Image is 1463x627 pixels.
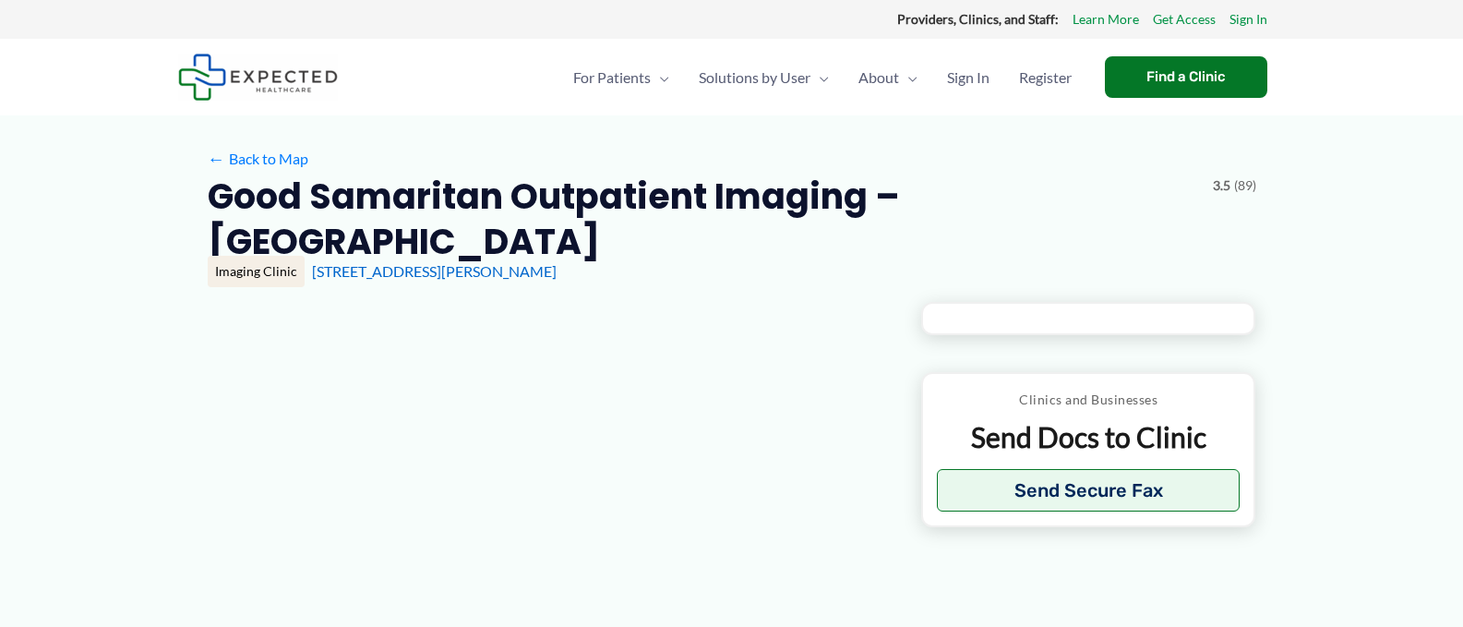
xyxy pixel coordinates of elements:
a: For PatientsMenu Toggle [558,45,684,110]
p: Clinics and Businesses [937,388,1241,412]
a: Solutions by UserMenu Toggle [684,45,844,110]
span: Sign In [947,45,989,110]
nav: Primary Site Navigation [558,45,1086,110]
a: Sign In [932,45,1004,110]
span: Menu Toggle [899,45,917,110]
span: For Patients [573,45,651,110]
strong: Providers, Clinics, and Staff: [897,11,1059,27]
a: AboutMenu Toggle [844,45,932,110]
img: Expected Healthcare Logo - side, dark font, small [178,54,338,101]
a: ←Back to Map [208,145,308,173]
a: Find a Clinic [1105,56,1267,98]
span: Menu Toggle [810,45,829,110]
span: Menu Toggle [651,45,669,110]
span: About [858,45,899,110]
a: [STREET_ADDRESS][PERSON_NAME] [312,262,557,280]
span: Solutions by User [699,45,810,110]
span: 3.5 [1213,174,1230,198]
p: Send Docs to Clinic [937,419,1241,455]
span: ← [208,150,225,167]
button: Send Secure Fax [937,469,1241,512]
span: (89) [1234,174,1256,198]
a: Learn More [1073,7,1139,31]
a: Get Access [1153,7,1216,31]
a: Register [1004,45,1086,110]
h2: Good Samaritan Outpatient Imaging – [GEOGRAPHIC_DATA] [208,174,1198,265]
div: Imaging Clinic [208,256,305,287]
a: Sign In [1229,7,1267,31]
span: Register [1019,45,1072,110]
